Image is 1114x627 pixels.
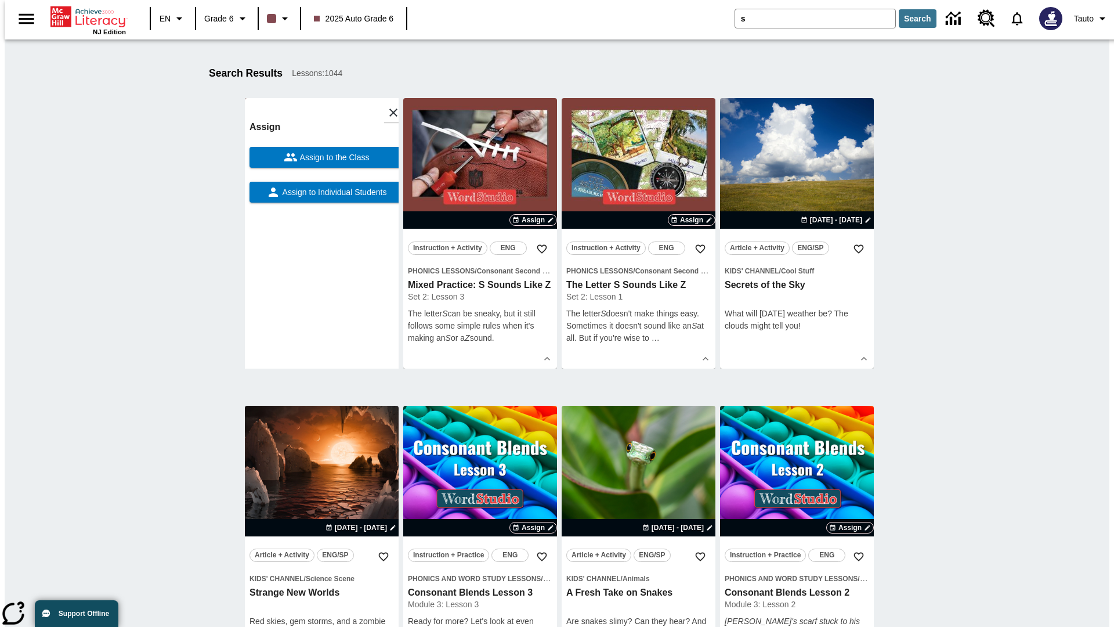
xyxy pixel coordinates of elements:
span: / [304,575,306,583]
span: ENG [819,549,834,561]
h3: A Fresh Take on Snakes [566,587,711,599]
span: ENG [659,242,674,254]
button: Instruction + Practice [408,549,489,562]
span: Assign to the Class [298,152,370,164]
span: Article + Activity [572,549,626,561]
span: / [621,575,623,583]
span: Lessons : 1044 [292,67,342,80]
button: Article + Activity [566,549,631,562]
button: Support Offline [35,600,118,627]
em: S [446,333,451,343]
span: Kids' Channel [566,575,621,583]
span: ENG [501,242,516,254]
button: Assign Choose Dates [826,522,874,534]
span: Topic: Kids' Channel/Animals [566,572,711,585]
span: / [541,574,551,583]
span: Consonant Blends [543,575,605,583]
a: Resource Center, Will open in new tab [971,3,1002,34]
button: ENG/SP [792,242,829,255]
button: Show Details [538,350,556,367]
span: Science Scene [306,575,355,583]
button: Aug 22 - Aug 22 Choose Dates [798,215,874,225]
em: S [442,309,447,318]
p: The letter can be sneaky, but it still follows some simple rules when it's making an or a sound. [408,308,552,344]
span: EN [160,13,171,25]
h6: Assign [249,119,403,135]
span: [DATE] - [DATE] [810,215,862,225]
span: Grade 6 [204,13,234,25]
span: / [633,267,635,275]
img: Avatar [1039,7,1062,30]
button: Instruction + Activity [566,242,646,255]
span: Kids' Channel [249,575,304,583]
span: Instruction + Practice [730,549,801,561]
span: Assign [680,215,703,225]
button: Add to Favorites [848,546,869,567]
span: / [475,267,476,275]
button: Assign to Individual Students [249,182,403,203]
span: Article + Activity [730,242,784,254]
span: ENG [502,549,518,561]
button: ENG [648,242,685,255]
span: Instruction + Practice [413,549,484,561]
p: The letter doesn't make things easy. Sometimes it doesn't sound like an at all. But if you're wis... [566,308,711,344]
h3: Consonant Blends Lesson 2 [725,587,869,599]
button: Add to Favorites [531,546,552,567]
h3: Consonant Blends Lesson 3 [408,587,552,599]
h1: Search Results [209,67,283,80]
button: Add to Favorites [531,239,552,260]
span: Assign [838,522,862,533]
button: ENG [491,549,529,562]
button: Search [899,9,936,28]
button: ENG/SP [317,549,354,562]
button: ENG/SP [634,549,671,562]
span: Topic: Kids' Channel/Cool Stuff [725,265,869,277]
button: Add to Favorites [848,239,869,260]
span: Instruction + Activity [413,242,482,254]
span: ENG/SP [322,549,348,561]
span: Support Offline [59,610,109,618]
span: ENG/SP [639,549,665,561]
em: S [601,309,606,318]
a: Notifications [1002,3,1032,34]
button: Instruction + Practice [725,549,806,562]
a: Data Center [939,3,971,35]
em: S [692,321,697,330]
span: Phonics Lessons [408,267,475,275]
button: ENG [808,549,845,562]
input: search field [735,9,895,28]
button: Select a new avatar [1032,3,1069,34]
span: Consonant Second Sounds [635,267,726,275]
span: Topic: Phonics Lessons/Consonant Second Sounds [566,265,711,277]
em: Z [465,333,470,343]
button: Add to Favorites [690,239,711,260]
span: [DATE] - [DATE] [335,522,387,533]
span: NJ Edition [93,28,126,35]
button: Show Details [697,350,714,367]
button: Assign Choose Dates [668,214,715,226]
button: Article + Activity [725,242,790,255]
span: ENG/SP [797,242,823,254]
span: Phonics Lessons [566,267,633,275]
span: Topic: Kids' Channel/Science Scene [249,572,394,585]
button: Add to Favorites [373,546,394,567]
button: Close [384,103,403,122]
span: / [779,267,781,275]
button: Profile/Settings [1069,8,1114,29]
div: lesson details [245,98,399,369]
div: lesson details [720,98,874,369]
span: Phonics and Word Study Lessons [725,575,858,583]
span: Cool Stuff [781,267,814,275]
div: lesson details [403,98,557,369]
span: Instruction + Activity [572,242,641,254]
button: Open side menu [9,2,44,36]
h3: Strange New Worlds [249,587,394,599]
span: Consonant Second Sounds [477,267,568,275]
span: Article + Activity [255,549,309,561]
span: Tauto [1074,13,1094,25]
button: Assign Choose Dates [509,214,557,226]
button: Aug 26 - Aug 26 Choose Dates [640,522,715,533]
h3: Mixed Practice: S Sounds Like Z [408,279,552,291]
span: Topic: Phonics and Word Study Lessons/Consonant Blends [725,572,869,585]
span: Kids' Channel [725,267,779,275]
